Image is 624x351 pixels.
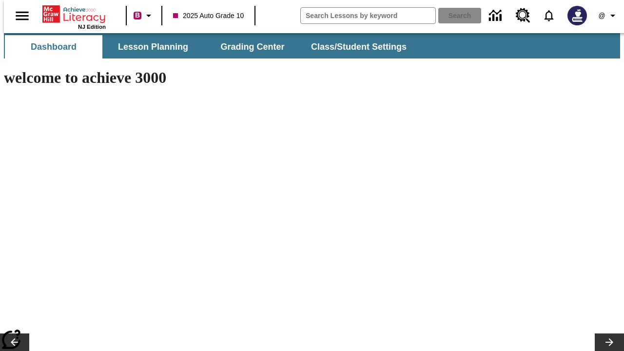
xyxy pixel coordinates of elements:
button: Grading Center [204,35,301,58]
div: Home [42,3,106,30]
input: search field [301,8,435,23]
button: Open side menu [8,1,37,30]
span: Grading Center [220,41,284,53]
button: Lesson Planning [104,35,202,58]
button: Dashboard [5,35,102,58]
span: NJ Edition [78,24,106,30]
a: Notifications [536,3,562,28]
a: Home [42,4,106,24]
button: Boost Class color is violet red. Change class color [130,7,158,24]
span: B [135,9,140,21]
button: Profile/Settings [593,7,624,24]
a: Resource Center, Will open in new tab [510,2,536,29]
span: 2025 Auto Grade 10 [173,11,244,21]
span: Class/Student Settings [311,41,407,53]
div: SubNavbar [4,35,415,58]
h1: welcome to achieve 3000 [4,69,425,87]
span: Lesson Planning [118,41,188,53]
button: Select a new avatar [562,3,593,28]
button: Lesson carousel, Next [595,333,624,351]
div: SubNavbar [4,33,620,58]
span: @ [598,11,605,21]
button: Class/Student Settings [303,35,414,58]
img: Avatar [567,6,587,25]
a: Data Center [483,2,510,29]
span: Dashboard [31,41,77,53]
